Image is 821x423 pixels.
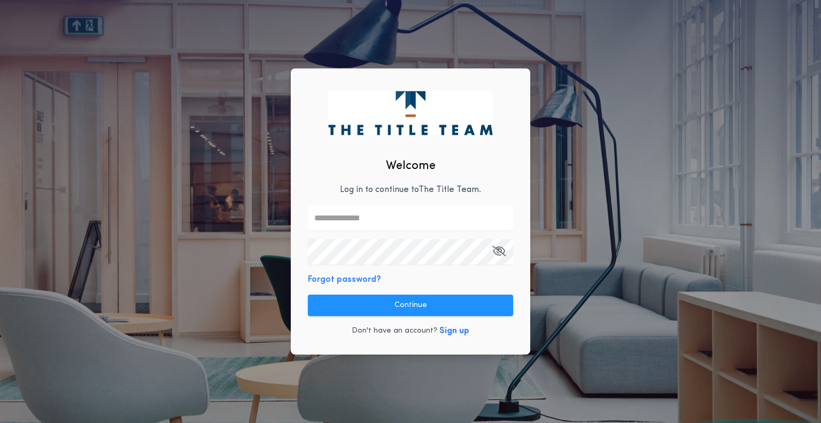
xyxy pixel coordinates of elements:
img: logo [328,91,492,135]
p: Don't have an account? [352,326,437,336]
h2: Welcome [386,157,436,175]
p: Log in to continue to The Title Team . [340,183,481,196]
button: Forgot password? [308,273,381,286]
button: Continue [308,295,513,316]
button: Sign up [439,325,469,337]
